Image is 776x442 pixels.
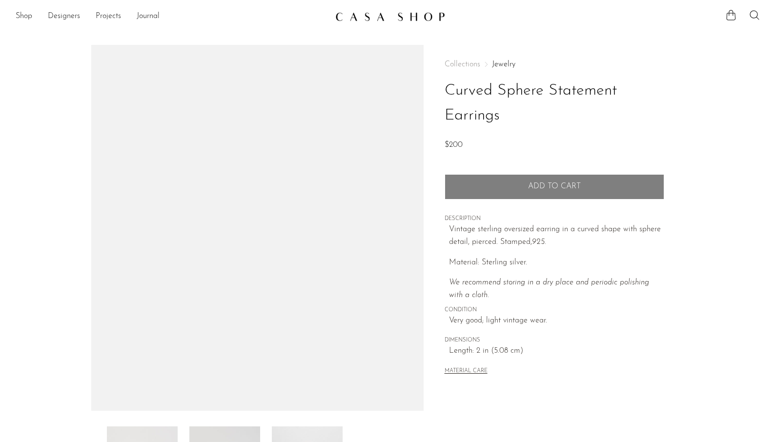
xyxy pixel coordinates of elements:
span: DESCRIPTION [445,215,664,223]
span: Very good; light vintage wear. [449,315,664,327]
p: Vintage sterling oversized earring in a curved shape with sphere detail, pierced. Stamped, [449,223,664,248]
a: Projects [96,10,121,23]
a: Jewelry [492,60,515,68]
span: CONDITION [445,306,664,315]
i: We recommend storing in a dry place and periodic polishing with a cloth. [449,279,649,299]
span: Collections [445,60,480,68]
p: Material: Sterling silver. [449,257,664,269]
ul: NEW HEADER MENU [16,8,327,25]
nav: Desktop navigation [16,8,327,25]
button: Add to cart [445,174,664,200]
a: Shop [16,10,32,23]
a: Journal [137,10,160,23]
span: DIMENSIONS [445,336,664,345]
em: 925. [532,238,546,246]
nav: Breadcrumbs [445,60,664,68]
a: Designers [48,10,80,23]
span: $200 [445,141,463,149]
span: Length: 2 in (5.08 cm) [449,345,664,358]
h1: Curved Sphere Statement Earrings [445,79,664,128]
span: Add to cart [528,182,581,191]
button: MATERIAL CARE [445,368,488,375]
